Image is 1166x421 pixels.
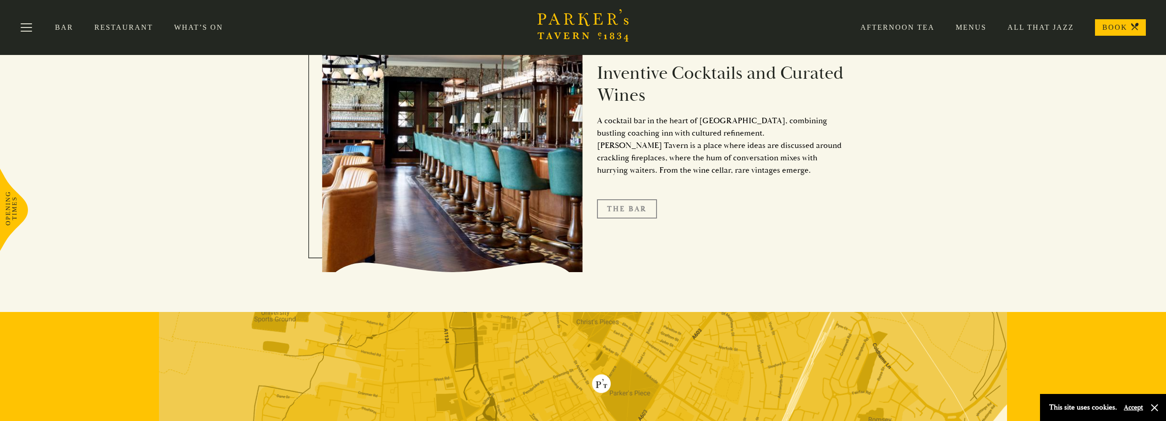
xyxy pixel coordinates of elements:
p: This site uses cookies. [1049,401,1117,414]
button: Close and accept [1150,403,1159,412]
a: The Bar [597,199,657,219]
h2: Our Wine and Cocktail Bar [597,45,844,55]
p: A cocktail bar in the heart of [GEOGRAPHIC_DATA], combining bustling coaching inn with cultured r... [597,115,844,176]
button: Accept [1124,403,1143,412]
h2: Inventive Cocktails and Curated Wines [597,62,844,106]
